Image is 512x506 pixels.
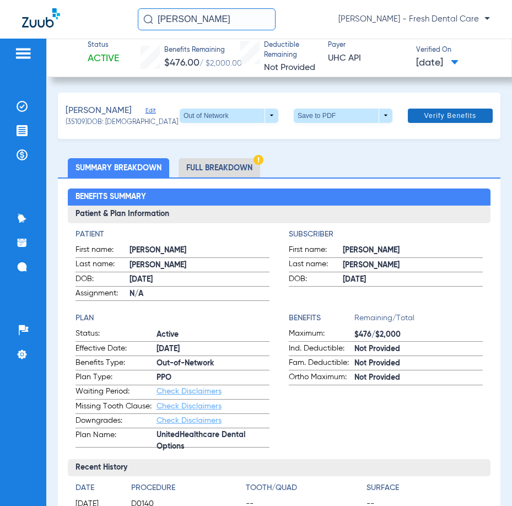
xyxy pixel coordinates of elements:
span: UHC API [328,52,406,66]
span: Maximum: [289,328,354,341]
button: Verify Benefits [408,109,493,123]
h3: Recent History [68,459,491,477]
app-breakdown-title: Date [76,482,122,498]
span: Verify Benefits [424,111,477,120]
span: Downgrades: [76,415,157,428]
img: hamburger-icon [14,47,32,60]
span: [PERSON_NAME] [130,245,270,256]
span: Deductible Remaining [264,41,318,60]
span: First name: [289,244,343,257]
app-breakdown-title: Surface [367,482,483,498]
img: Hazard [254,155,263,165]
button: Save to PDF [294,109,392,123]
span: Not Provided [354,358,483,369]
span: Edit [145,107,155,117]
span: Assignment: [76,288,130,301]
span: Active [157,329,270,341]
span: Last name: [76,259,130,272]
span: [DATE] [130,274,270,286]
span: $476.00 [164,58,200,68]
span: Benefits Type: [76,357,157,370]
h4: Patient [76,229,270,240]
span: [DATE] [416,56,459,70]
span: [DATE] [157,343,270,355]
app-breakdown-title: Procedure [131,482,242,498]
span: Active [88,52,119,66]
span: DOB: [76,273,130,287]
span: Not Provided [354,343,483,355]
span: Effective Date: [76,343,157,356]
h2: Benefits Summary [68,189,491,206]
span: Out-of-Network [157,358,270,369]
li: Summary Breakdown [68,158,169,177]
span: Waiting Period: [76,386,157,399]
span: Plan Type: [76,372,157,385]
app-breakdown-title: Benefits [289,313,354,328]
span: Plan Name: [76,429,157,447]
span: Last name: [289,259,343,272]
span: Status [88,41,119,51]
span: Ind. Deductible: [289,343,354,356]
h4: Date [76,482,122,494]
span: / $2,000.00 [200,60,242,67]
span: [PERSON_NAME] [343,260,483,271]
h4: Surface [367,482,483,494]
span: Benefits Remaining [164,46,242,56]
span: Missing Tooth Clause: [76,401,157,414]
a: Check Disclaimers [157,402,222,410]
iframe: Chat Widget [457,453,512,506]
a: Check Disclaimers [157,417,222,424]
span: [DATE] [343,274,483,286]
h4: Subscriber [289,229,483,240]
span: Not Provided [264,63,315,72]
h4: Procedure [131,482,242,494]
li: Full Breakdown [179,158,260,177]
span: DOB: [289,273,343,287]
span: [PERSON_NAME] [130,260,270,271]
img: Search Icon [143,14,153,24]
app-breakdown-title: Tooth/Quad [246,482,363,498]
input: Search for patients [138,8,276,30]
h3: Patient & Plan Information [68,206,491,223]
span: (35109) DOB: [DEMOGRAPHIC_DATA] [66,118,178,128]
span: [PERSON_NAME] [66,104,132,118]
span: Not Provided [354,372,483,384]
span: $476/$2,000 [354,329,483,341]
a: Check Disclaimers [157,387,222,395]
span: Payer [328,41,406,51]
span: N/A [130,288,270,300]
h4: Benefits [289,313,354,324]
span: First name: [76,244,130,257]
span: Remaining/Total [354,313,483,328]
span: [PERSON_NAME] - Fresh Dental Care [338,14,490,25]
button: Out of Network [180,109,278,123]
h4: Tooth/Quad [246,482,363,494]
span: UnitedHealthcare Dental Options [157,435,270,447]
span: Verified On [416,46,494,56]
span: PPO [157,372,270,384]
span: Status: [76,328,157,341]
span: [PERSON_NAME] [343,245,483,256]
h4: Plan [76,313,270,324]
img: Zuub Logo [22,8,60,28]
span: Ortho Maximum: [289,372,354,385]
span: Fam. Deductible: [289,357,354,370]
